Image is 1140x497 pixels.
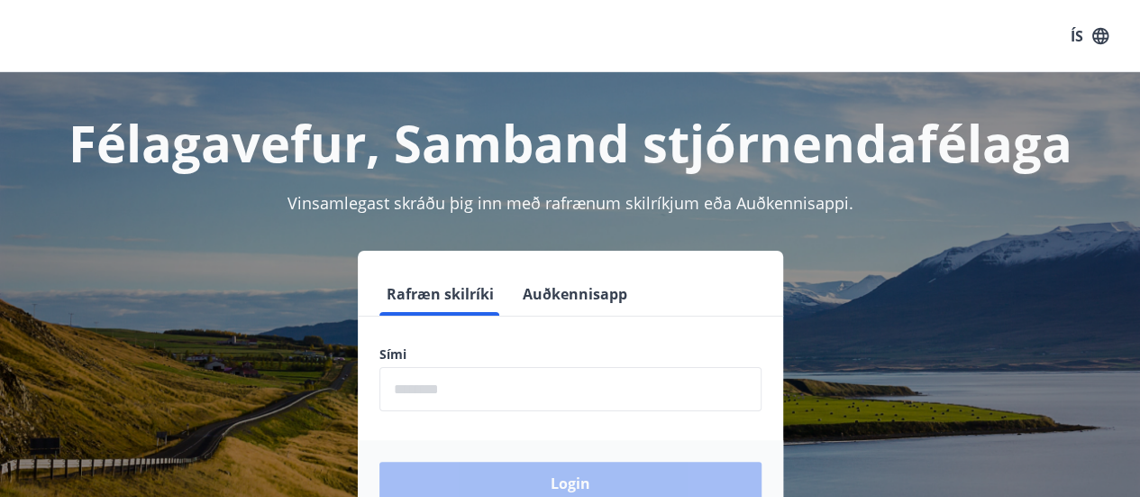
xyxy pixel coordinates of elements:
button: Rafræn skilríki [379,272,501,316]
span: Vinsamlegast skráðu þig inn með rafrænum skilríkjum eða Auðkennisappi. [287,192,853,214]
button: Auðkennisapp [515,272,634,316]
h1: Félagavefur, Samband stjórnendafélaga [22,108,1118,177]
label: Sími [379,345,762,364]
button: ÍS [1061,20,1118,52]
